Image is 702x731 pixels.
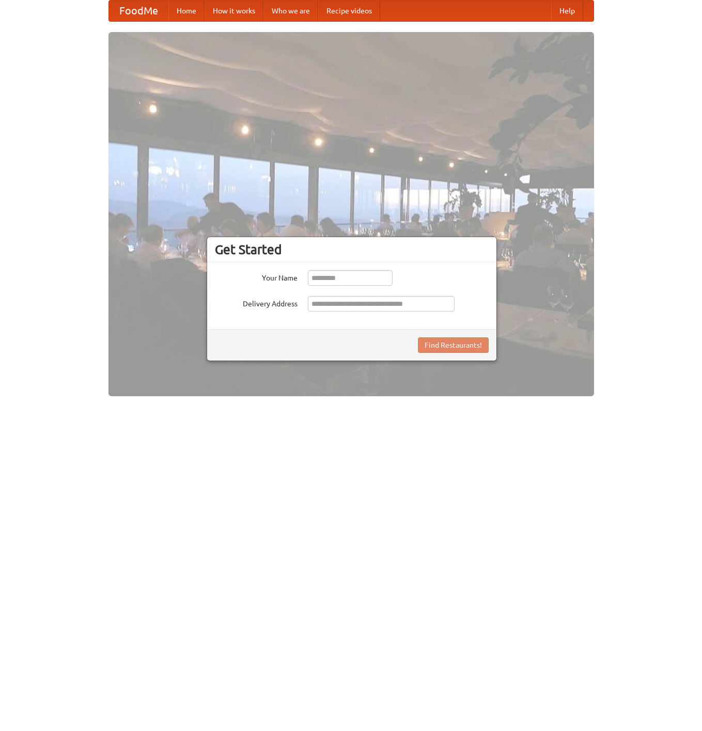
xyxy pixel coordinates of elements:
[418,337,489,353] button: Find Restaurants!
[168,1,205,21] a: Home
[263,1,318,21] a: Who we are
[205,1,263,21] a: How it works
[109,1,168,21] a: FoodMe
[215,270,298,283] label: Your Name
[215,242,489,257] h3: Get Started
[551,1,583,21] a: Help
[215,296,298,309] label: Delivery Address
[318,1,380,21] a: Recipe videos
